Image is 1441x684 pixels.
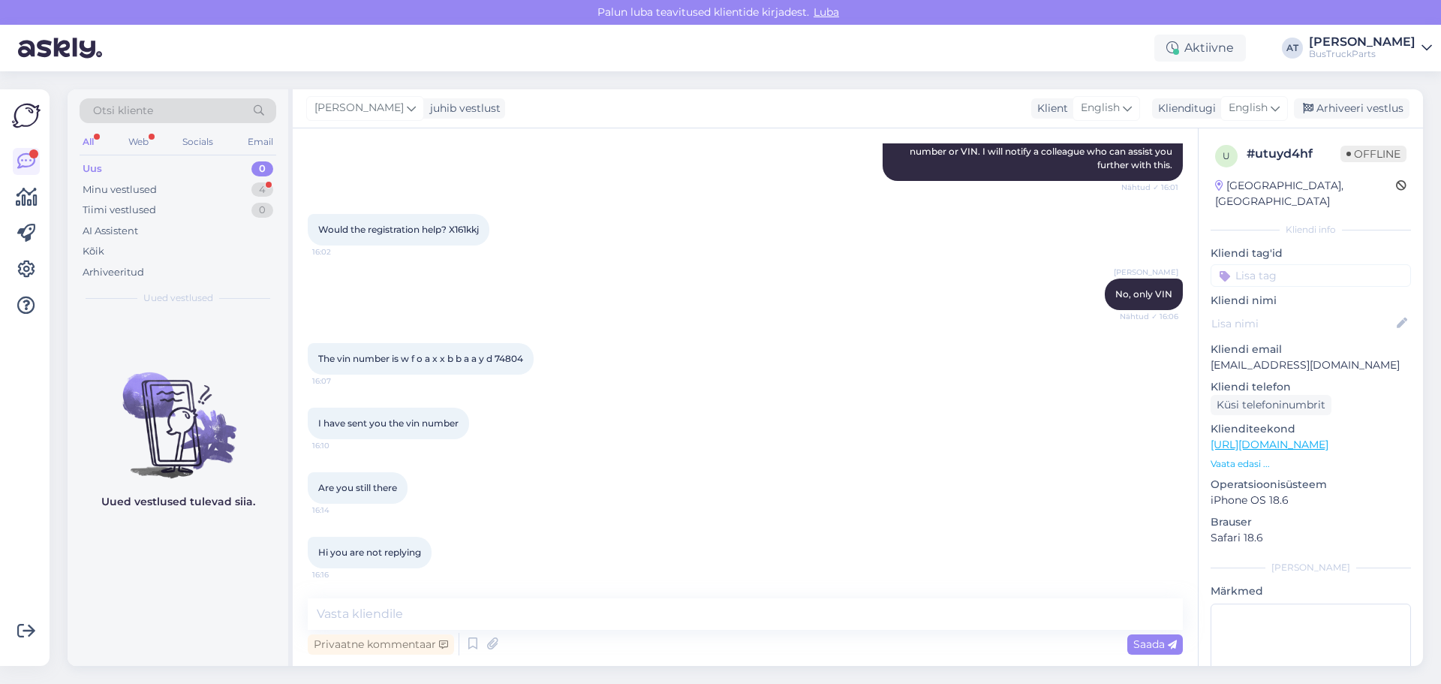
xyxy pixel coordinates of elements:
div: Web [125,132,152,152]
div: Arhiveeritud [83,265,144,280]
span: English [1229,100,1268,116]
div: Klienditugi [1152,101,1216,116]
span: Hi you are not replying [318,547,421,558]
div: BusTruckParts [1309,48,1415,60]
span: Uued vestlused [143,291,213,305]
div: Aktiivne [1154,35,1246,62]
div: AI Assistent [83,224,138,239]
span: 16:07 [312,375,369,387]
a: [PERSON_NAME]BusTruckParts [1309,36,1432,60]
input: Lisa nimi [1211,315,1394,332]
span: Are you still there [318,482,397,493]
span: I understand you are having trouble finding the original part number or VIN. I will notify a coll... [901,132,1175,170]
div: Kõik [83,244,104,259]
div: # utuyd4hf [1247,145,1340,163]
span: 16:02 [312,246,369,258]
span: Luba [809,5,844,19]
span: Offline [1340,146,1406,162]
a: [URL][DOMAIN_NAME] [1211,438,1328,451]
span: Saada [1133,637,1177,651]
div: 0 [251,161,273,176]
div: Socials [179,132,216,152]
p: Klienditeekond [1211,421,1411,437]
div: [PERSON_NAME] [1309,36,1415,48]
img: Askly Logo [12,101,41,130]
p: Kliendi telefon [1211,379,1411,395]
div: Privaatne kommentaar [308,634,454,655]
span: 16:14 [312,505,369,516]
div: juhib vestlust [424,101,501,116]
span: 16:10 [312,440,369,451]
div: AT [1282,38,1303,59]
p: [EMAIL_ADDRESS][DOMAIN_NAME] [1211,357,1411,373]
div: Küsi telefoninumbrit [1211,395,1331,415]
span: English [1081,100,1120,116]
p: Brauser [1211,514,1411,530]
p: Kliendi tag'id [1211,246,1411,261]
p: Operatsioonisüsteem [1211,477,1411,493]
span: [PERSON_NAME] [314,100,404,116]
span: Would the registration help? X161kkj [318,224,479,235]
input: Lisa tag [1211,264,1411,287]
div: Uus [83,161,102,176]
div: [PERSON_NAME] [1211,561,1411,574]
img: No chats [68,345,288,481]
p: Kliendi email [1211,342,1411,357]
div: Klient [1031,101,1068,116]
span: Otsi kliente [93,103,153,119]
p: Safari 18.6 [1211,530,1411,546]
div: 0 [251,203,273,218]
span: [PERSON_NAME] [1114,267,1178,278]
p: Märkmed [1211,583,1411,599]
div: Minu vestlused [83,182,157,197]
p: Kliendi nimi [1211,293,1411,309]
div: [GEOGRAPHIC_DATA], [GEOGRAPHIC_DATA] [1215,178,1396,209]
span: No, only VIN [1115,288,1172,300]
p: Uued vestlused tulevad siia. [101,494,255,510]
span: The vin number is w f o a x x b b a a y d 74804 [318,353,523,364]
span: I have sent you the vin number [318,417,459,429]
div: Email [245,132,276,152]
span: Nähtud ✓ 16:06 [1120,311,1178,322]
div: 4 [251,182,273,197]
span: u [1223,150,1230,161]
div: Arhiveeri vestlus [1294,98,1409,119]
div: Kliendi info [1211,223,1411,237]
div: All [80,132,97,152]
span: 16:16 [312,569,369,580]
p: Vaata edasi ... [1211,457,1411,471]
span: Nähtud ✓ 16:01 [1121,182,1178,193]
p: iPhone OS 18.6 [1211,493,1411,508]
div: Tiimi vestlused [83,203,156,218]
